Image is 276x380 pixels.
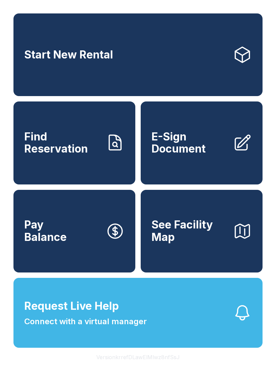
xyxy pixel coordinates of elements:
span: E-Sign Document [151,131,228,155]
button: PayBalance [13,190,135,272]
button: See Facility Map [141,190,263,272]
a: Find Reservation [13,101,135,184]
button: VersionkrrefDLawElMlwz8nfSsJ [91,348,185,367]
span: Request Live Help [24,298,119,314]
span: Connect with a virtual manager [24,315,147,328]
span: Find Reservation [24,131,100,155]
button: Request Live HelpConnect with a virtual manager [13,278,263,348]
a: Start New Rental [13,13,263,96]
span: Pay Balance [24,219,67,243]
span: Start New Rental [24,49,113,61]
a: E-Sign Document [141,101,263,184]
span: See Facility Map [151,219,228,243]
